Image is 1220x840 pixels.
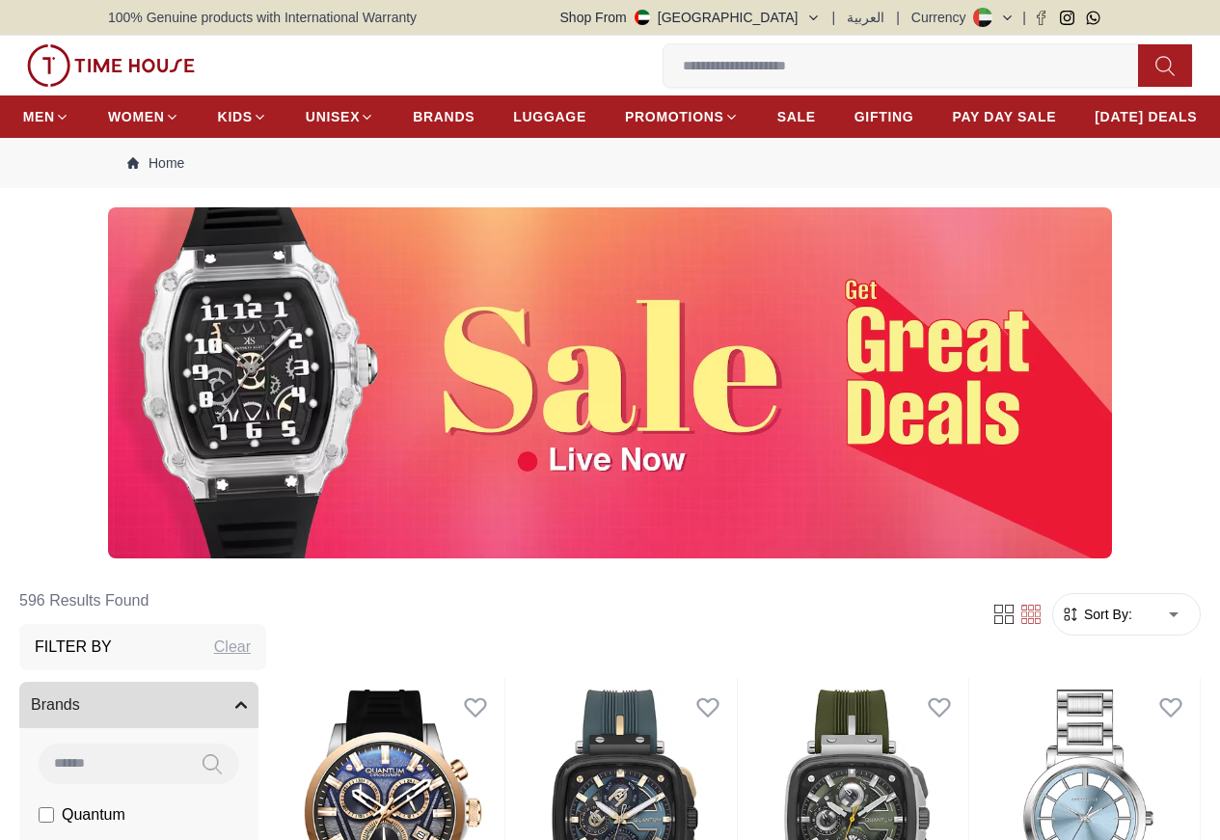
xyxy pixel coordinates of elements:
nav: Breadcrumb [108,138,1112,188]
span: PROMOTIONS [625,107,724,126]
span: PAY DAY SALE [952,107,1056,126]
a: Facebook [1034,11,1048,25]
a: [DATE] DEALS [1095,99,1197,134]
button: Brands [19,682,258,728]
span: LUGGAGE [513,107,586,126]
h6: 596 Results Found [19,578,266,624]
img: ... [108,207,1112,558]
span: Brands [31,693,80,717]
button: Sort By: [1061,605,1132,624]
a: Instagram [1060,11,1074,25]
a: WOMEN [108,99,179,134]
span: | [896,8,900,27]
input: Quantum [39,807,54,823]
div: Currency [911,8,974,27]
div: Clear [214,636,251,659]
span: WOMEN [108,107,165,126]
span: GIFTING [854,107,914,126]
img: United Arab Emirates [635,10,650,25]
span: | [832,8,836,27]
a: LUGGAGE [513,99,586,134]
button: Shop From[GEOGRAPHIC_DATA] [560,8,821,27]
span: UNISEX [306,107,360,126]
span: MEN [23,107,55,126]
img: ... [27,44,195,87]
span: SALE [777,107,816,126]
span: | [1022,8,1026,27]
span: BRANDS [413,107,474,126]
a: GIFTING [854,99,914,134]
a: Home [127,153,184,173]
h3: Filter By [35,636,112,659]
span: Sort By: [1080,605,1132,624]
span: Quantum [62,803,125,826]
button: العربية [847,8,884,27]
span: KIDS [218,107,253,126]
span: [DATE] DEALS [1095,107,1197,126]
a: MEN [23,99,69,134]
a: PAY DAY SALE [952,99,1056,134]
a: PROMOTIONS [625,99,739,134]
a: KIDS [218,99,267,134]
a: BRANDS [413,99,474,134]
span: 100% Genuine products with International Warranty [108,8,417,27]
a: UNISEX [306,99,374,134]
a: Whatsapp [1086,11,1100,25]
a: SALE [777,99,816,134]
